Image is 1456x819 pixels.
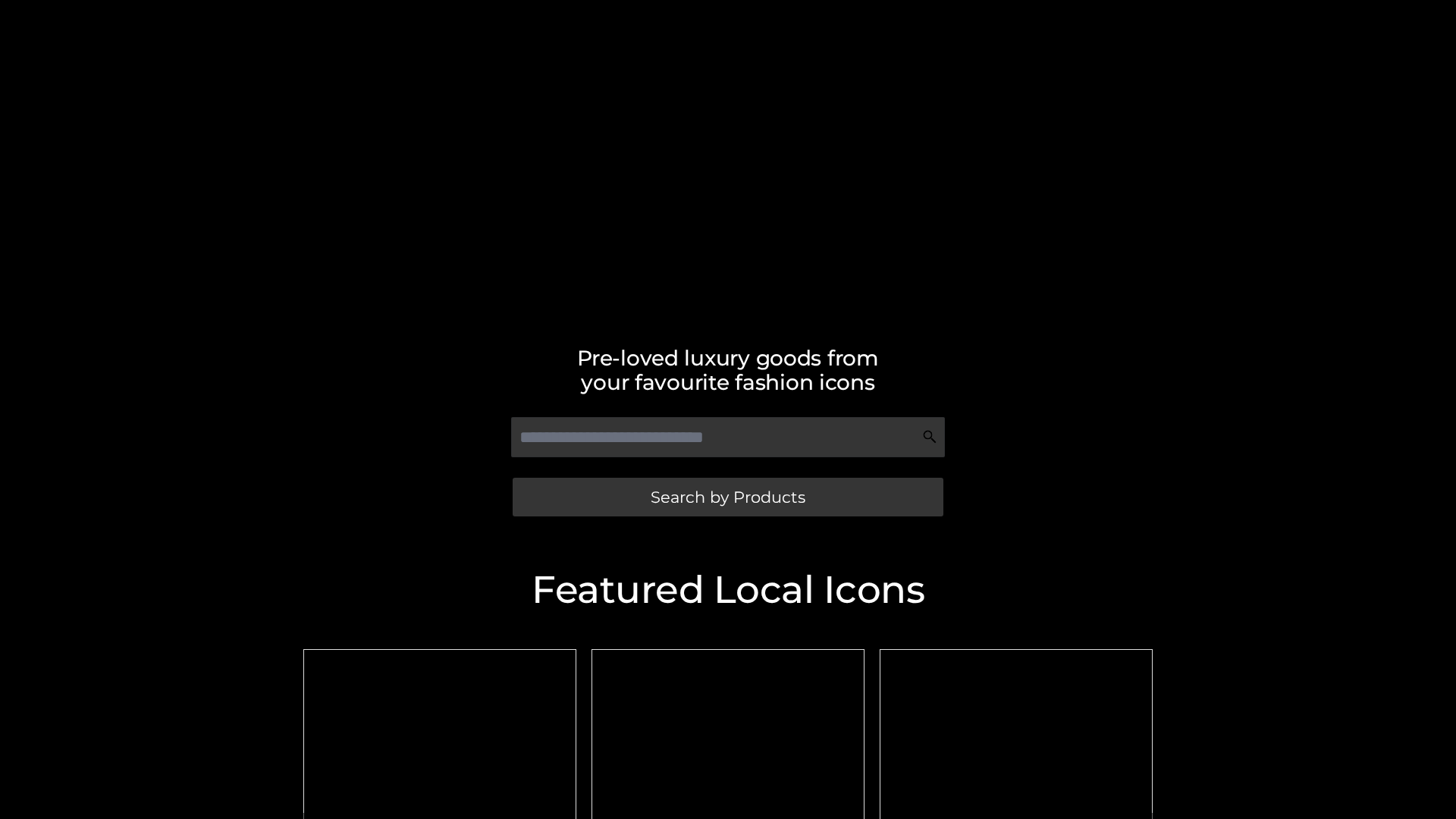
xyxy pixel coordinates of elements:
[651,489,805,505] span: Search by Products
[296,346,1160,394] h2: Pre-loved luxury goods from your favourite fashion icons
[922,429,937,444] img: Search Icon
[513,478,943,516] a: Search by Products
[296,571,1160,609] h2: Featured Local Icons​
